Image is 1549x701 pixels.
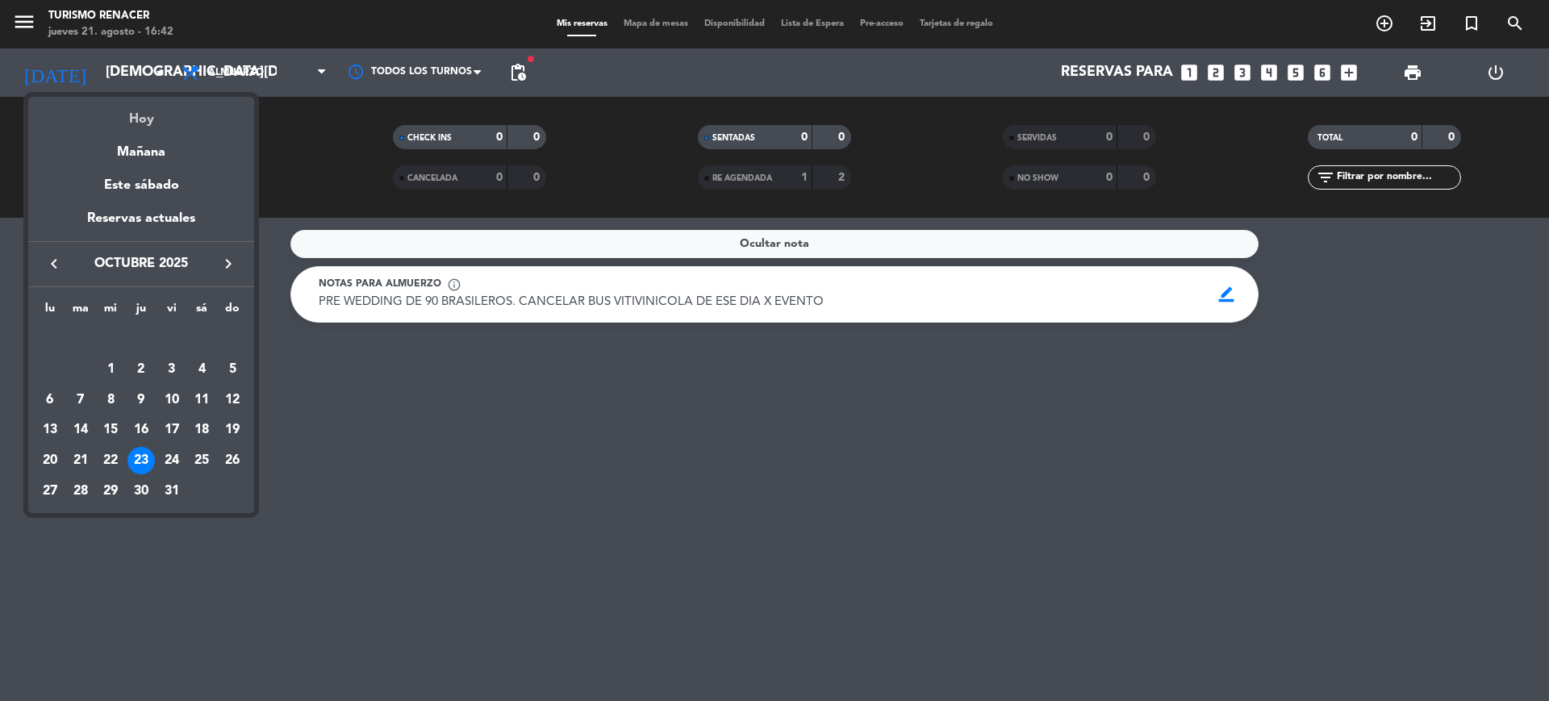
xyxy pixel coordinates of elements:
td: 19 de octubre de 2025 [217,415,248,445]
td: 3 de octubre de 2025 [157,354,187,385]
div: Este sábado [28,163,254,208]
th: martes [65,299,96,324]
td: 28 de octubre de 2025 [65,476,96,507]
td: 15 de octubre de 2025 [95,415,126,445]
div: 1 [97,356,124,383]
span: octubre 2025 [69,253,214,274]
div: Hoy [28,97,254,130]
div: 28 [67,478,94,505]
div: 31 [158,478,186,505]
th: sábado [187,299,218,324]
div: 22 [97,447,124,474]
td: 10 de octubre de 2025 [157,385,187,415]
td: 7 de octubre de 2025 [65,385,96,415]
td: 8 de octubre de 2025 [95,385,126,415]
div: 4 [188,356,215,383]
i: keyboard_arrow_right [219,254,238,273]
th: jueves [126,299,157,324]
div: 11 [188,386,215,414]
td: 31 de octubre de 2025 [157,476,187,507]
div: 21 [67,447,94,474]
div: 18 [188,416,215,444]
th: domingo [217,299,248,324]
td: 9 de octubre de 2025 [126,385,157,415]
div: 6 [36,386,64,414]
td: 16 de octubre de 2025 [126,415,157,445]
td: 11 de octubre de 2025 [187,385,218,415]
div: 23 [127,447,155,474]
td: 12 de octubre de 2025 [217,385,248,415]
td: 2 de octubre de 2025 [126,354,157,385]
th: viernes [157,299,187,324]
div: 19 [219,416,246,444]
td: 6 de octubre de 2025 [35,385,65,415]
td: 4 de octubre de 2025 [187,354,218,385]
div: 16 [127,416,155,444]
td: 27 de octubre de 2025 [35,476,65,507]
div: 7 [67,386,94,414]
td: 5 de octubre de 2025 [217,354,248,385]
div: 13 [36,416,64,444]
div: 15 [97,416,124,444]
div: 24 [158,447,186,474]
div: 17 [158,416,186,444]
td: 21 de octubre de 2025 [65,445,96,476]
div: 9 [127,386,155,414]
div: 29 [97,478,124,505]
div: 26 [219,447,246,474]
div: 25 [188,447,215,474]
div: 10 [158,386,186,414]
td: 25 de octubre de 2025 [187,445,218,476]
td: 22 de octubre de 2025 [95,445,126,476]
div: Mañana [28,130,254,163]
div: 3 [158,356,186,383]
button: keyboard_arrow_left [40,253,69,274]
td: 26 de octubre de 2025 [217,445,248,476]
div: 12 [219,386,246,414]
td: 13 de octubre de 2025 [35,415,65,445]
td: 14 de octubre de 2025 [65,415,96,445]
td: OCT. [35,323,248,354]
i: keyboard_arrow_left [44,254,64,273]
div: 5 [219,356,246,383]
div: 20 [36,447,64,474]
div: 2 [127,356,155,383]
th: miércoles [95,299,126,324]
td: 1 de octubre de 2025 [95,354,126,385]
td: 30 de octubre de 2025 [126,476,157,507]
td: 29 de octubre de 2025 [95,476,126,507]
th: lunes [35,299,65,324]
div: 30 [127,478,155,505]
div: 14 [67,416,94,444]
div: Reservas actuales [28,208,254,241]
td: 18 de octubre de 2025 [187,415,218,445]
div: 8 [97,386,124,414]
div: 27 [36,478,64,505]
td: 20 de octubre de 2025 [35,445,65,476]
td: 24 de octubre de 2025 [157,445,187,476]
button: keyboard_arrow_right [214,253,243,274]
td: 17 de octubre de 2025 [157,415,187,445]
td: 23 de octubre de 2025 [126,445,157,476]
